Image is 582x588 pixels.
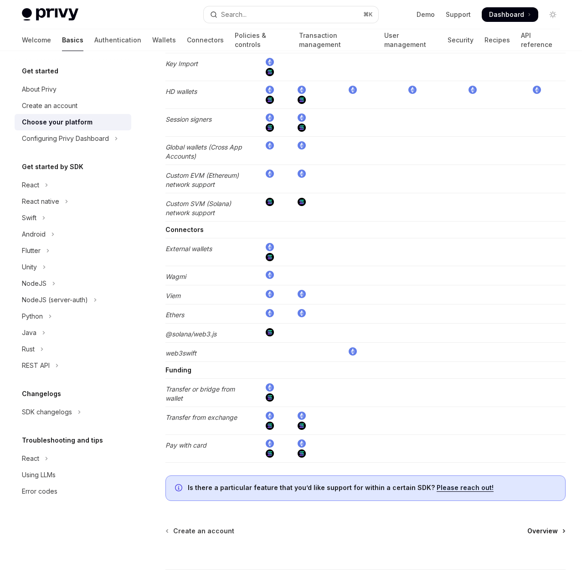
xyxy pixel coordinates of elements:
button: Toggle Android section [15,226,131,242]
button: Toggle NodeJS section [15,275,131,292]
img: solana.png [266,124,274,132]
button: Open search [204,6,378,23]
img: solana.png [266,422,274,430]
img: ethereum.png [469,86,477,94]
button: Toggle NodeJS (server-auth) section [15,292,131,308]
img: ethereum.png [266,243,274,251]
button: Toggle dark mode [546,7,560,22]
em: Key Import [165,60,198,67]
button: Toggle Python section [15,308,131,325]
button: Toggle Rust section [15,341,131,357]
em: Global wallets (Cross App Accounts) [165,143,242,160]
img: light logo [22,8,78,21]
img: solana.png [298,422,306,430]
a: Authentication [94,29,141,51]
img: ethereum.png [266,86,274,94]
button: Toggle React native section [15,193,131,210]
img: ethereum.png [298,309,306,317]
div: React [22,453,39,464]
div: Search... [221,9,247,20]
img: solana.png [266,449,274,458]
div: NodeJS [22,278,46,289]
a: Create an account [15,98,131,114]
a: Error codes [15,483,131,500]
button: Toggle Flutter section [15,242,131,259]
img: solana.png [298,96,306,104]
img: ethereum.png [298,439,306,448]
img: solana.png [266,68,274,76]
img: ethereum.png [266,271,274,279]
a: Please reach out! [437,484,494,492]
img: ethereum.png [298,113,306,122]
img: solana.png [266,328,274,336]
img: ethereum.png [298,141,306,150]
h5: Get started [22,66,58,77]
img: solana.png [266,96,274,104]
img: solana.png [266,253,274,261]
button: Toggle React section [15,450,131,467]
em: External wallets [165,245,212,253]
em: Transfer or bridge from wallet [165,385,235,402]
em: Wagmi [165,273,186,280]
button: Toggle REST API section [15,357,131,374]
em: @solana/web3.js [165,330,216,338]
div: React [22,180,39,191]
img: ethereum.png [349,86,357,94]
a: Using LLMs [15,467,131,483]
img: solana.png [266,393,274,402]
img: solana.png [298,124,306,132]
img: ethereum.png [298,290,306,298]
div: Java [22,327,36,338]
strong: Funding [165,366,191,374]
span: ⌘ K [363,11,373,18]
img: ethereum.png [266,439,274,448]
a: Security [448,29,474,51]
button: Toggle React section [15,177,131,193]
img: ethereum.png [266,309,274,317]
img: solana.png [298,449,306,458]
em: Custom SVM (Solana) network support [165,200,231,217]
div: Choose your platform [22,117,93,128]
span: Create an account [173,526,234,536]
img: solana.png [298,198,306,206]
a: About Privy [15,81,131,98]
div: Create an account [22,100,77,111]
a: User management [384,29,437,51]
span: Overview [527,526,558,536]
a: Choose your platform [15,114,131,130]
div: Unity [22,262,37,273]
img: ethereum.png [266,170,274,178]
span: Dashboard [489,10,524,19]
a: Welcome [22,29,51,51]
img: ethereum.png [266,58,274,66]
img: ethereum.png [266,383,274,392]
img: ethereum.png [266,141,274,150]
img: ethereum.png [533,86,541,94]
button: Toggle Swift section [15,210,131,226]
strong: Is there a particular feature that you’d like support for within a certain SDK? [188,484,435,491]
img: ethereum.png [266,412,274,420]
img: ethereum.png [266,290,274,298]
button: Toggle SDK changelogs section [15,404,131,420]
h5: Troubleshooting and tips [22,435,103,446]
div: React native [22,196,59,207]
h5: Get started by SDK [22,161,83,172]
div: Python [22,311,43,322]
a: Support [446,10,471,19]
img: ethereum.png [298,86,306,94]
em: Transfer from exchange [165,413,237,421]
a: Policies & controls [235,29,288,51]
a: Wallets [152,29,176,51]
img: ethereum.png [298,412,306,420]
div: Using LLMs [22,469,56,480]
strong: Connectors [165,226,204,233]
a: Create an account [166,526,234,536]
button: Toggle Configuring Privy Dashboard section [15,130,131,147]
em: Session signers [165,115,211,123]
em: web3swift [165,349,196,357]
img: ethereum.png [349,347,357,356]
div: Error codes [22,486,57,497]
a: Transaction management [299,29,373,51]
a: Basics [62,29,83,51]
div: About Privy [22,84,57,95]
